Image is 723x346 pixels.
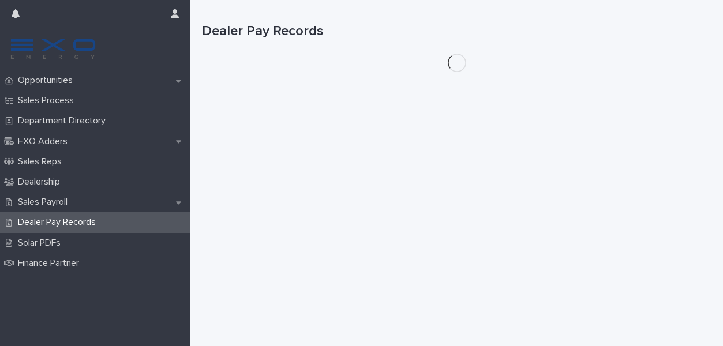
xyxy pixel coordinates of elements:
[13,217,105,228] p: Dealer Pay Records
[13,176,69,187] p: Dealership
[13,75,82,86] p: Opportunities
[13,238,70,249] p: Solar PDFs
[13,197,77,208] p: Sales Payroll
[13,136,77,147] p: EXO Adders
[13,95,83,106] p: Sales Process
[202,23,711,40] h1: Dealer Pay Records
[9,37,97,61] img: FKS5r6ZBThi8E5hshIGi
[13,258,88,269] p: Finance Partner
[13,156,71,167] p: Sales Reps
[13,115,115,126] p: Department Directory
